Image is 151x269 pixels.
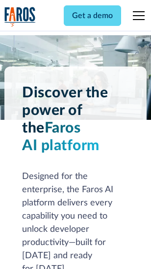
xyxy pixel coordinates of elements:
img: Logo of the analytics and reporting company Faros. [4,7,36,27]
a: home [4,7,36,27]
span: Faros AI platform [22,121,100,153]
div: menu [127,4,147,27]
h1: Discover the power of the [22,84,129,155]
a: Get a demo [64,5,121,26]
